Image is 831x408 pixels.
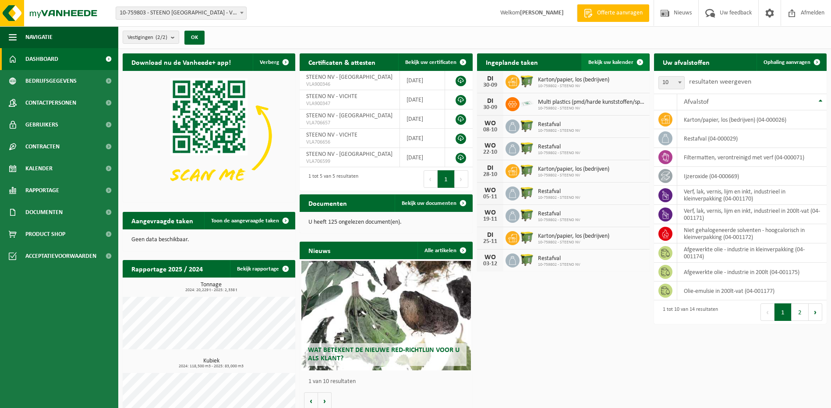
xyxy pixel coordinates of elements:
button: Next [455,170,468,188]
span: Karton/papier, los (bedrijven) [538,233,609,240]
span: STEENO NV - VICHTE [306,93,357,100]
span: 10-759802 - STEENO NV [538,262,580,267]
span: Bedrijfsgegevens [25,70,77,92]
div: DI [481,75,499,82]
div: 1 tot 10 van 14 resultaten [658,302,718,322]
span: Karton/papier, los (bedrijven) [538,77,609,84]
img: WB-1100-HPE-GN-50 [520,208,534,222]
div: 05-11 [481,194,499,200]
button: 2 [792,303,809,321]
td: afgewerkte olie - industrie in 200lt (04-001175) [677,263,827,281]
img: Download de VHEPlus App [123,71,295,200]
h2: Uw afvalstoffen [654,53,718,70]
h2: Aangevraagde taken [123,212,202,229]
span: 2024: 20,229 t - 2025: 2,338 t [127,288,295,292]
span: Documenten [25,201,63,223]
img: LP-SK-00500-LPE-16 [520,96,534,111]
div: WO [481,254,499,261]
div: 30-09 [481,105,499,111]
div: 19-11 [481,216,499,222]
span: Restafval [538,121,580,128]
td: verf, lak, vernis, lijm en inkt, industrieel in 200lt-vat (04-001171) [677,205,827,224]
p: U heeft 125 ongelezen document(en). [308,219,463,225]
span: STEENO NV - [GEOGRAPHIC_DATA] [306,113,393,119]
span: Verberg [260,60,279,65]
button: OK [184,31,205,45]
span: Bekijk uw documenten [402,200,456,206]
td: olie-emulsie in 200lt-vat (04-001177) [677,281,827,300]
span: Bekijk uw certificaten [405,60,456,65]
count: (2/2) [156,35,167,40]
span: Restafval [538,255,580,262]
h2: Documenten [300,194,356,211]
span: Afvalstof [684,98,709,106]
td: [DATE] [400,90,445,109]
span: 10 [659,77,684,89]
span: STEENO NV - [GEOGRAPHIC_DATA] [306,151,393,158]
span: Toon de aangevraagde taken [211,218,279,224]
span: VLA706656 [306,139,393,146]
span: Restafval [538,188,580,195]
h3: Kubiek [127,358,295,369]
span: 2024: 118,500 m3 - 2025: 83,000 m3 [127,364,295,369]
label: resultaten weergeven [689,78,751,85]
span: 10 [658,76,685,89]
td: filtermatten, verontreinigd met verf (04-000071) [677,148,827,167]
td: [DATE] [400,109,445,129]
span: Contactpersonen [25,92,76,114]
span: Offerte aanvragen [595,9,645,18]
h3: Tonnage [127,282,295,292]
div: WO [481,209,499,216]
span: Ophaling aanvragen [764,60,810,65]
td: ijzeroxide (04-000669) [677,167,827,186]
span: STEENO NV - VICHTE [306,132,357,138]
div: DI [481,232,499,239]
p: Geen data beschikbaar. [131,237,286,243]
span: 10-759802 - STEENO NV [538,195,580,200]
div: DI [481,98,499,105]
span: 10-759802 - STEENO NV [538,218,580,223]
span: 10-759802 - STEENO NV [538,173,609,178]
span: 10-759802 - STEENO NV [538,151,580,156]
h2: Download nu de Vanheede+ app! [123,53,240,70]
button: Vestigingen(2/2) [123,31,179,44]
span: 10-759802 - STEENO NV [538,84,609,89]
button: Next [809,303,822,321]
td: niet gehalogeneerde solventen - hoogcalorisch in kleinverpakking (04-001172) [677,224,827,243]
span: Wat betekent de nieuwe RED-richtlijn voor u als klant? [308,347,460,362]
img: WB-1100-HPE-GN-50 [520,74,534,88]
td: karton/papier, los (bedrijven) (04-000026) [677,110,827,129]
span: Vestigingen [127,31,167,44]
div: WO [481,120,499,127]
span: Bekijk uw kalender [588,60,633,65]
span: VLA900347 [306,100,393,107]
p: 1 van 10 resultaten [308,379,468,385]
span: 10-759802 - STEENO NV [538,240,609,245]
span: Restafval [538,211,580,218]
span: STEENO NV - [GEOGRAPHIC_DATA] [306,74,393,81]
div: 30-09 [481,82,499,88]
span: 10-759802 - STEENO NV [538,106,645,111]
td: [DATE] [400,148,445,167]
div: DI [481,165,499,172]
span: Karton/papier, los (bedrijven) [538,166,609,173]
h2: Nieuws [300,242,339,259]
td: [DATE] [400,71,445,90]
span: Rapportage [25,179,59,201]
div: WO [481,142,499,149]
button: Verberg [253,53,294,71]
span: Restafval [538,144,580,151]
button: 1 [438,170,455,188]
img: WB-1100-HPE-GN-50 [520,118,534,133]
div: 03-12 [481,261,499,267]
span: 10-759803 - STEENO NV - VICHTE [116,7,246,19]
span: Navigatie [25,26,53,48]
button: Previous [760,303,774,321]
img: WB-1100-HPE-GN-50 [520,141,534,155]
span: VLA900346 [306,81,393,88]
h2: Ingeplande taken [477,53,547,70]
td: afgewerkte olie - industrie in kleinverpakking (04-001174) [677,243,827,263]
span: VLA706657 [306,120,393,127]
a: Bekijk rapportage [230,260,294,278]
a: Bekijk uw kalender [581,53,649,71]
